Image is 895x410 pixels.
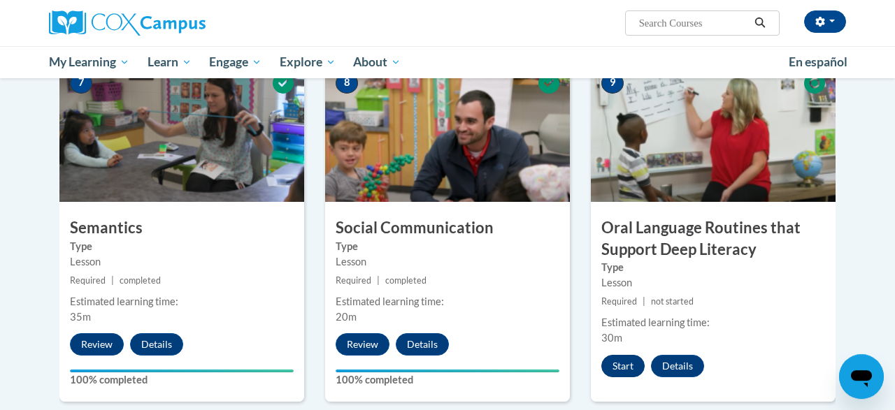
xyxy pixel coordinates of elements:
[70,333,124,356] button: Review
[651,296,694,307] span: not started
[353,54,401,71] span: About
[377,275,380,286] span: |
[643,296,645,307] span: |
[325,217,570,239] h3: Social Communication
[601,296,637,307] span: Required
[70,311,91,323] span: 35m
[336,294,559,309] div: Estimated learning time:
[750,15,771,31] button: Search
[839,354,884,399] iframe: Button to launch messaging window
[271,46,345,78] a: Explore
[49,10,301,36] a: Cox Campus
[38,46,857,78] div: Main menu
[336,372,559,388] label: 100% completed
[601,332,622,344] span: 30m
[336,311,357,323] span: 20m
[59,62,304,202] img: Course Image
[336,369,559,372] div: Your progress
[59,217,304,239] h3: Semantics
[651,355,704,377] button: Details
[601,315,825,330] div: Estimated learning time:
[70,372,294,388] label: 100% completed
[70,73,92,94] span: 7
[345,46,410,78] a: About
[780,47,857,77] a: En español
[789,54,847,69] span: En español
[804,10,846,33] button: Account Settings
[601,73,624,94] span: 9
[49,54,129,71] span: My Learning
[209,54,262,71] span: Engage
[120,275,161,286] span: completed
[336,254,559,270] div: Lesson
[591,217,836,261] h3: Oral Language Routines that Support Deep Literacy
[591,62,836,202] img: Course Image
[130,333,183,356] button: Details
[49,10,206,36] img: Cox Campus
[70,239,294,254] label: Type
[396,333,449,356] button: Details
[70,254,294,270] div: Lesson
[280,54,336,71] span: Explore
[601,355,645,377] button: Start
[200,46,271,78] a: Engage
[138,46,201,78] a: Learn
[111,275,114,286] span: |
[601,275,825,291] div: Lesson
[40,46,138,78] a: My Learning
[638,15,750,31] input: Search Courses
[148,54,192,71] span: Learn
[336,239,559,254] label: Type
[70,369,294,372] div: Your progress
[336,275,371,286] span: Required
[70,294,294,309] div: Estimated learning time:
[70,275,106,286] span: Required
[336,73,358,94] span: 8
[385,275,427,286] span: completed
[601,260,825,275] label: Type
[336,333,389,356] button: Review
[325,62,570,202] img: Course Image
